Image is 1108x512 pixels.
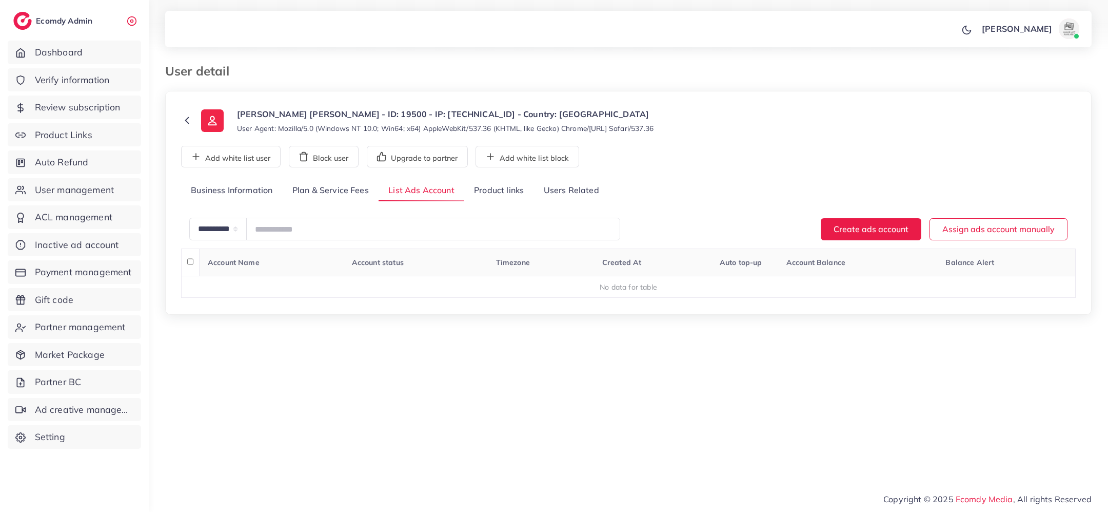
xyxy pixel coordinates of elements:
a: Auto Refund [8,150,141,174]
span: Product Links [35,128,92,142]
span: User management [35,183,114,197]
span: , All rights Reserved [1013,493,1092,505]
a: logoEcomdy Admin [13,12,95,30]
a: Dashboard [8,41,141,64]
button: Assign ads account manually [929,218,1067,240]
span: Partner BC [35,375,82,389]
span: Market Package [35,348,105,362]
span: Inactive ad account [35,238,119,252]
a: Verify information [8,68,141,92]
a: Plan & Service Fees [283,180,379,202]
span: Created At [602,258,642,267]
a: Setting [8,425,141,449]
span: Dashboard [35,46,83,59]
span: Balance Alert [945,258,994,267]
a: Product Links [8,123,141,147]
span: Auto Refund [35,156,89,169]
button: Block user [289,146,359,167]
span: Setting [35,430,65,444]
span: Timezone [496,258,530,267]
img: avatar [1059,18,1079,39]
a: Market Package [8,343,141,367]
a: Review subscription [8,96,141,119]
span: Account Name [208,258,260,267]
a: Product links [464,180,533,202]
a: Partner BC [8,370,141,394]
span: Account Balance [786,258,845,267]
span: Review subscription [35,101,121,114]
button: Add white list user [181,146,281,167]
a: Ecomdy Media [956,494,1013,504]
a: Payment management [8,260,141,284]
span: Payment management [35,266,132,279]
a: Ad creative management [8,398,141,422]
span: Verify information [35,73,110,87]
span: Auto top-up [720,258,762,267]
a: Inactive ad account [8,233,141,257]
a: Business Information [181,180,283,202]
a: List Ads Account [379,180,464,202]
button: Add white list block [476,146,579,167]
a: User management [8,178,141,202]
img: ic-user-info.36bf1079.svg [201,109,224,132]
small: User Agent: Mozilla/5.0 (Windows NT 10.0; Win64; x64) AppleWebKit/537.36 (KHTML, like Gecko) Chro... [237,123,654,134]
a: [PERSON_NAME]avatar [976,18,1083,39]
span: Ad creative management [35,403,133,416]
span: Gift code [35,293,73,307]
a: ACL management [8,205,141,229]
h3: User detail [165,64,238,79]
button: Create ads account [821,218,921,240]
h2: Ecomdy Admin [36,16,95,26]
div: No data for table [187,282,1070,292]
a: Partner management [8,315,141,339]
button: Upgrade to partner [367,146,468,167]
p: [PERSON_NAME] [982,23,1052,35]
p: [PERSON_NAME] [PERSON_NAME] - ID: 19500 - IP: [TECHNICAL_ID] - Country: [GEOGRAPHIC_DATA] [237,108,654,120]
span: Account status [352,258,404,267]
a: Gift code [8,288,141,312]
a: Users Related [533,180,608,202]
span: ACL management [35,211,112,224]
span: Partner management [35,320,126,334]
span: Copyright © 2025 [883,493,1092,505]
img: logo [13,12,32,30]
